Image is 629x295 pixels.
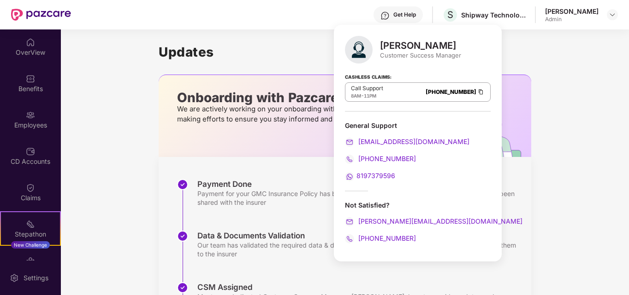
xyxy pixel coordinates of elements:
div: Get Help [393,11,416,18]
span: 8AM [351,93,361,98]
a: 8197379596 [345,172,395,179]
div: Customer Success Manager [380,51,461,59]
img: svg+xml;base64,PHN2ZyBpZD0iSGVscC0zMngzMiIgeG1sbnM9Imh0dHA6Ly93d3cudzMub3JnLzIwMDAvc3ZnIiB3aWR0aD... [380,11,390,20]
span: S [447,9,453,20]
img: svg+xml;base64,PHN2ZyBpZD0iSG9tZSIgeG1sbnM9Imh0dHA6Ly93d3cudzMub3JnLzIwMDAvc3ZnIiB3aWR0aD0iMjAiIG... [26,38,35,47]
img: svg+xml;base64,PHN2ZyBpZD0iU2V0dGluZy0yMHgyMCIgeG1sbnM9Imh0dHA6Ly93d3cudzMub3JnLzIwMDAvc3ZnIiB3aW... [10,273,19,283]
a: [PHONE_NUMBER] [426,88,476,95]
p: Call Support [351,85,383,92]
div: General Support [345,121,491,181]
img: svg+xml;base64,PHN2ZyB4bWxucz0iaHR0cDovL3d3dy53My5vcmcvMjAwMC9zdmciIHhtbG5zOnhsaW5rPSJodHRwOi8vd3... [345,36,373,64]
img: Clipboard Icon [477,88,485,96]
img: svg+xml;base64,PHN2ZyBpZD0iU3RlcC1Eb25lLTMyeDMyIiB4bWxucz0iaHR0cDovL3d3dy53My5vcmcvMjAwMC9zdmciIH... [177,282,188,293]
img: svg+xml;base64,PHN2ZyBpZD0iU3RlcC1Eb25lLTMyeDMyIiB4bWxucz0iaHR0cDovL3d3dy53My5vcmcvMjAwMC9zdmciIH... [177,231,188,242]
img: svg+xml;base64,PHN2ZyB4bWxucz0iaHR0cDovL3d3dy53My5vcmcvMjAwMC9zdmciIHdpZHRoPSIyMCIgaGVpZ2h0PSIyMC... [345,138,354,147]
img: svg+xml;base64,PHN2ZyB4bWxucz0iaHR0cDovL3d3dy53My5vcmcvMjAwMC9zdmciIHdpZHRoPSIyMCIgaGVpZ2h0PSIyMC... [345,155,354,164]
div: General Support [345,121,491,130]
div: Admin [545,16,599,23]
div: Not Satisfied? [345,201,491,243]
a: [PERSON_NAME][EMAIL_ADDRESS][DOMAIN_NAME] [345,217,522,225]
img: svg+xml;base64,PHN2ZyBpZD0iQ2xhaW0iIHhtbG5zPSJodHRwOi8vd3d3LnczLm9yZy8yMDAwL3N2ZyIgd2lkdGg9IjIwIi... [26,183,35,192]
span: [PHONE_NUMBER] [356,155,416,162]
img: svg+xml;base64,PHN2ZyBpZD0iRHJvcGRvd24tMzJ4MzIiIHhtbG5zPSJodHRwOi8vd3d3LnczLm9yZy8yMDAwL3N2ZyIgd2... [609,11,616,18]
span: 8197379596 [356,172,395,179]
div: Not Satisfied? [345,201,491,209]
div: Payment Done [197,179,522,189]
a: [PHONE_NUMBER] [345,234,416,242]
img: svg+xml;base64,PHN2ZyBpZD0iU3RlcC1Eb25lLTMyeDMyIiB4bWxucz0iaHR0cDovL3d3dy53My5vcmcvMjAwMC9zdmciIH... [177,179,188,190]
div: Payment for your GMC Insurance Policy has been successfully processed and the UTR details have be... [197,189,522,207]
img: svg+xml;base64,PHN2ZyB4bWxucz0iaHR0cDovL3d3dy53My5vcmcvMjAwMC9zdmciIHdpZHRoPSIyMCIgaGVpZ2h0PSIyMC... [345,172,354,181]
div: CSM Assigned [197,282,522,292]
p: We are actively working on your onboarding with Pazcare and making efforts to ensure you stay inf... [177,104,382,124]
div: Stepathon [1,230,60,239]
span: [PERSON_NAME][EMAIL_ADDRESS][DOMAIN_NAME] [356,217,522,225]
img: svg+xml;base64,PHN2ZyBpZD0iRW1wbG95ZWVzIiB4bWxucz0iaHR0cDovL3d3dy53My5vcmcvMjAwMC9zdmciIHdpZHRoPS... [26,110,35,120]
img: svg+xml;base64,PHN2ZyB4bWxucz0iaHR0cDovL3d3dy53My5vcmcvMjAwMC9zdmciIHdpZHRoPSIyMCIgaGVpZ2h0PSIyMC... [345,217,354,226]
img: svg+xml;base64,PHN2ZyB4bWxucz0iaHR0cDovL3d3dy53My5vcmcvMjAwMC9zdmciIHdpZHRoPSIyMSIgaGVpZ2h0PSIyMC... [26,220,35,229]
div: [PERSON_NAME] [380,40,461,51]
a: [EMAIL_ADDRESS][DOMAIN_NAME] [345,138,469,145]
div: Shipway Technology Pvt. Ltd [461,11,526,19]
img: New Pazcare Logo [11,9,71,21]
p: Onboarding with Pazcare [177,93,382,102]
span: [PHONE_NUMBER] [356,234,416,242]
div: Our team has validated the required data & documents for the insurance policy copy and submitted ... [197,241,522,258]
div: Settings [21,273,51,283]
img: svg+xml;base64,PHN2ZyBpZD0iQmVuZWZpdHMiIHhtbG5zPSJodHRwOi8vd3d3LnczLm9yZy8yMDAwL3N2ZyIgd2lkdGg9Ij... [26,74,35,83]
span: [EMAIL_ADDRESS][DOMAIN_NAME] [356,138,469,145]
h1: Updates [159,44,531,60]
div: Data & Documents Validation [197,231,522,241]
span: 11PM [364,93,376,98]
img: svg+xml;base64,PHN2ZyBpZD0iRW5kb3JzZW1lbnRzIiB4bWxucz0iaHR0cDovL3d3dy53My5vcmcvMjAwMC9zdmciIHdpZH... [26,256,35,265]
img: svg+xml;base64,PHN2ZyB4bWxucz0iaHR0cDovL3d3dy53My5vcmcvMjAwMC9zdmciIHdpZHRoPSIyMCIgaGVpZ2h0PSIyMC... [345,234,354,243]
div: [PERSON_NAME] [545,7,599,16]
div: - [351,92,383,99]
strong: Cashless Claims: [345,71,392,81]
img: svg+xml;base64,PHN2ZyBpZD0iQ0RfQWNjb3VudHMiIGRhdGEtbmFtZT0iQ0QgQWNjb3VudHMiIHhtbG5zPSJodHRwOi8vd3... [26,147,35,156]
div: New Challenge [11,241,50,249]
a: [PHONE_NUMBER] [345,155,416,162]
